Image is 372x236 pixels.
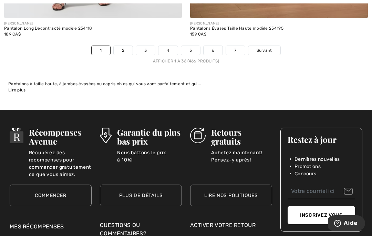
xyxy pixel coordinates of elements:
[10,185,92,206] a: Commencer
[248,46,280,55] a: Suivant
[294,156,340,163] span: Dernières nouvelles
[294,170,316,177] span: Concours
[136,46,155,55] a: 3
[117,149,182,163] p: Nous battons le prix à 10%!
[158,46,177,55] a: 4
[10,223,64,230] a: Mes récompenses
[92,46,110,55] a: 1
[29,128,92,146] h3: Récompenses Avenue
[114,46,133,55] a: 2
[190,21,368,26] div: [PERSON_NAME]
[211,128,272,146] h3: Retours gratuits
[294,163,321,170] span: Promotions
[117,128,182,146] h3: Garantie du plus bas prix
[8,88,26,92] span: Lire plus
[190,185,272,206] a: Lire nos politiques
[10,128,23,143] img: Récompenses Avenue
[181,46,200,55] a: 5
[8,81,364,87] div: Pantalons à taille haute, à jambes évasées ou capris chics qui vous vont parfaitement et qui...
[4,32,21,37] span: 189 CA$
[190,32,206,37] span: 159 CA$
[190,221,272,229] a: Activer votre retour
[328,215,365,233] iframe: Ouvre un widget dans lequel vous pouvez trouver plus d’informations
[4,26,182,31] div: Pantalon Long Décontracté modèle 254118
[288,135,355,144] h3: Restez à jour
[100,185,182,206] a: Plus de détails
[226,46,245,55] a: 7
[204,46,223,55] a: 6
[190,26,368,31] div: Pantalons Évasés Taille Haute modèle 254195
[100,128,112,143] img: Garantie du plus bas prix
[190,128,206,143] img: Retours gratuits
[288,184,355,199] input: Votre courriel ici
[257,47,272,53] span: Suivant
[29,149,92,163] p: Récupérez des recompenses pour commander gratuitement ce que vous aimez.
[288,206,355,224] button: Inscrivez vous
[4,21,182,26] div: [PERSON_NAME]
[211,149,272,163] p: Achetez maintenant! Pensez-y après!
